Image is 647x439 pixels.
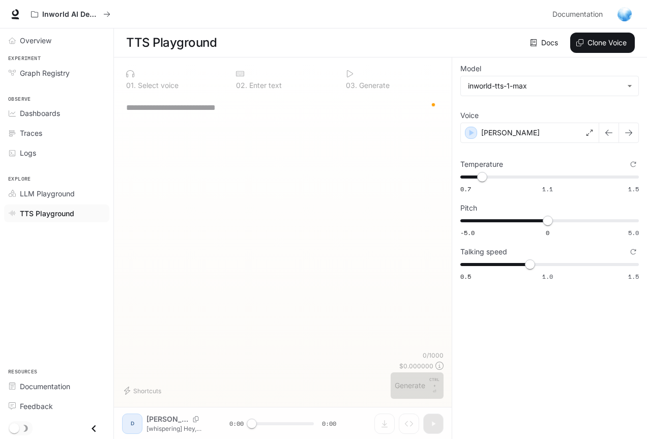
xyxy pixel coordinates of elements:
a: Graph Registry [4,64,109,82]
p: Generate [357,82,390,89]
img: User avatar [617,7,632,21]
div: inworld-tts-1-max [468,81,622,91]
span: 0.7 [460,185,471,193]
p: Inworld AI Demos [42,10,99,19]
p: Temperature [460,161,503,168]
textarea: To enrich screen reader interactions, please activate Accessibility in Grammarly extension settings [126,102,439,113]
a: Documentation [548,4,610,24]
span: Feedback [20,401,53,412]
span: Traces [20,128,42,138]
p: Enter text [247,82,282,89]
a: Traces [4,124,109,142]
span: 1.1 [542,185,553,193]
span: Documentation [552,8,603,21]
button: Shortcuts [122,383,165,399]
p: Model [460,65,481,72]
p: [PERSON_NAME] [481,128,540,138]
p: 0 3 . [346,82,357,89]
h1: TTS Playground [126,33,217,53]
div: inworld-tts-1-max [461,76,638,96]
span: Graph Registry [20,68,70,78]
a: Documentation [4,377,109,395]
span: Dashboards [20,108,60,119]
span: 1.0 [542,272,553,281]
a: Feedback [4,397,109,415]
button: Close drawer [82,418,105,439]
span: 1.5 [628,272,639,281]
span: Logs [20,148,36,158]
button: User avatar [614,4,635,24]
span: Dark mode toggle [9,422,19,433]
span: TTS Playground [20,208,74,219]
p: 0 2 . [236,82,247,89]
p: Voice [460,112,479,119]
a: Overview [4,32,109,49]
p: Pitch [460,204,477,212]
p: 0 / 1000 [423,351,444,360]
a: Docs [528,33,562,53]
button: Clone Voice [570,33,635,53]
span: Documentation [20,381,70,392]
button: All workspaces [26,4,115,24]
p: Select voice [136,82,179,89]
span: 0 [546,228,549,237]
button: Reset to default [628,246,639,257]
p: Talking speed [460,248,507,255]
span: LLM Playground [20,188,75,199]
span: 1.5 [628,185,639,193]
a: Logs [4,144,109,162]
span: -5.0 [460,228,475,237]
span: 5.0 [628,228,639,237]
span: Overview [20,35,51,46]
button: Reset to default [628,159,639,170]
span: 0.5 [460,272,471,281]
p: 0 1 . [126,82,136,89]
a: LLM Playground [4,185,109,202]
p: $ 0.000000 [399,362,433,370]
a: TTS Playground [4,204,109,222]
a: Dashboards [4,104,109,122]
